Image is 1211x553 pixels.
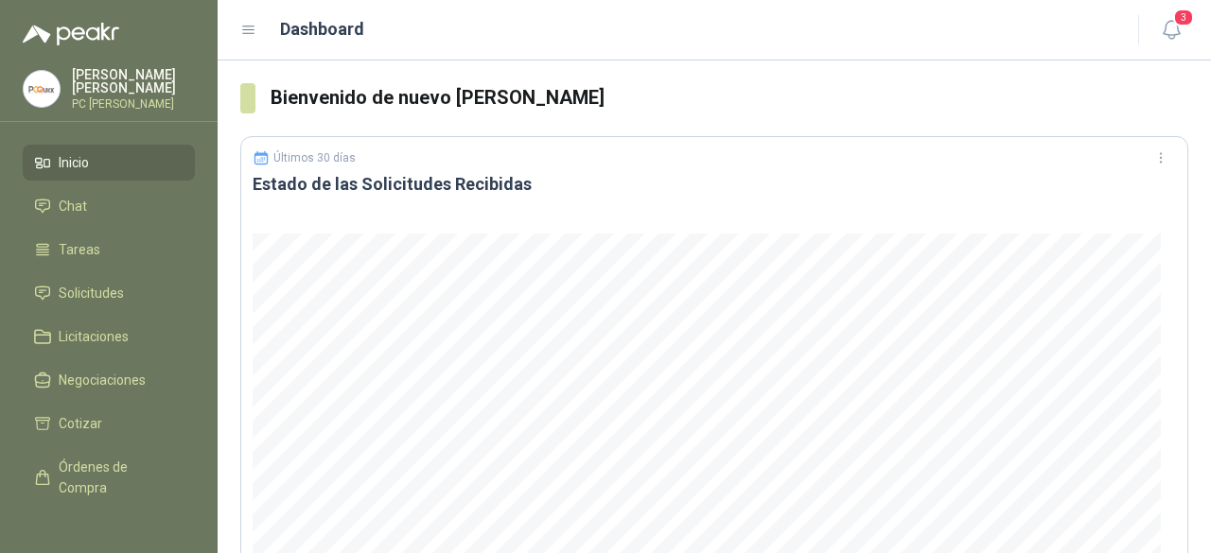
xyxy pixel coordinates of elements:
span: Tareas [59,239,100,260]
a: Chat [23,188,195,224]
span: Chat [59,196,87,216]
span: Órdenes de Compra [59,457,177,498]
a: Solicitudes [23,275,195,311]
a: Negociaciones [23,362,195,398]
a: Licitaciones [23,319,195,354]
h3: Bienvenido de nuevo [PERSON_NAME] [271,83,1189,112]
h3: Estado de las Solicitudes Recibidas [253,173,1176,196]
p: PC [PERSON_NAME] [72,98,195,110]
span: Inicio [59,152,89,173]
h1: Dashboard [280,16,364,43]
p: [PERSON_NAME] [PERSON_NAME] [72,68,195,95]
a: Tareas [23,232,195,268]
p: Últimos 30 días [273,151,356,164]
img: Logo peakr [23,23,119,45]
span: Licitaciones [59,326,129,347]
button: 3 [1154,13,1188,47]
span: Negociaciones [59,370,146,390]
a: Inicio [23,145,195,181]
img: Company Logo [24,71,60,107]
a: Cotizar [23,406,195,441]
span: 3 [1173,9,1194,26]
a: Órdenes de Compra [23,449,195,506]
span: Solicitudes [59,283,124,303]
span: Cotizar [59,413,102,434]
